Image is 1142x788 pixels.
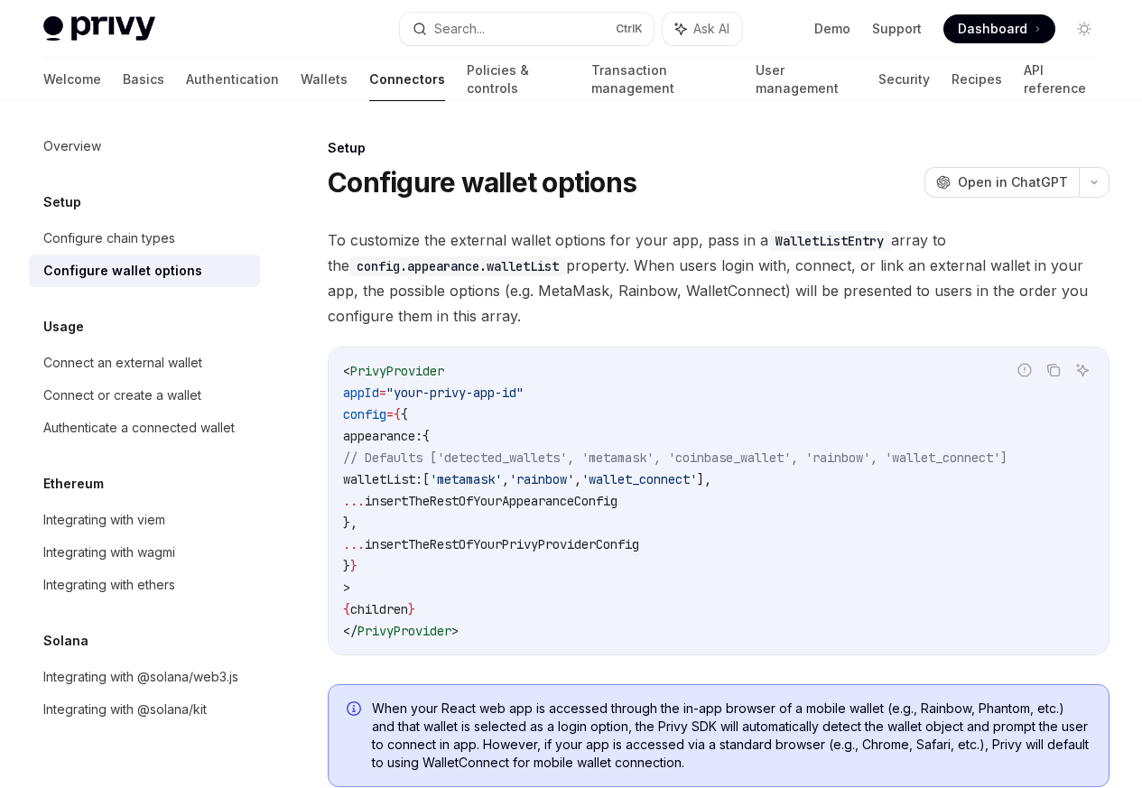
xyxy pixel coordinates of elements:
h5: Solana [43,630,88,652]
span: PrivyProvider [350,363,444,379]
span: PrivyProvider [357,623,451,639]
h5: Setup [43,191,81,213]
a: Policies & controls [467,58,570,101]
button: Report incorrect code [1013,358,1036,382]
span: 'wallet_connect' [581,471,697,487]
span: { [343,601,350,617]
a: Authenticate a connected wallet [29,412,260,444]
img: light logo [43,16,155,42]
a: Integrating with viem [29,504,260,536]
a: Integrating with @solana/web3.js [29,661,260,693]
a: Dashboard [943,14,1055,43]
span: Ask AI [693,20,729,38]
svg: Info [347,701,365,719]
span: ], [697,471,711,487]
span: 'metamask' [430,471,502,487]
span: insertTheRestOfYourPrivyProviderConfig [365,536,639,552]
span: > [451,623,459,639]
span: > [343,579,350,596]
span: , [574,471,581,487]
span: children [350,601,408,617]
a: Welcome [43,58,101,101]
a: Connect an external wallet [29,347,260,379]
button: Copy the contents from the code block [1042,358,1065,382]
span: To customize the external wallet options for your app, pass in a array to the property. When user... [328,227,1110,329]
a: Configure wallet options [29,255,260,287]
a: User management [756,58,857,101]
span: { [422,428,430,444]
span: // Defaults ['detected_wallets', 'metamask', 'coinbase_wallet', 'rainbow', 'wallet_connect'] [343,450,1007,466]
a: Integrating with wagmi [29,536,260,569]
span: config [343,406,386,422]
a: Security [878,58,930,101]
a: Configure chain types [29,222,260,255]
div: Authenticate a connected wallet [43,417,235,439]
code: WalletListEntry [768,231,891,251]
span: appId [343,385,379,401]
span: { [401,406,408,422]
div: Integrating with wagmi [43,542,175,563]
a: Recipes [952,58,1002,101]
span: = [379,385,386,401]
button: Search...CtrlK [400,13,654,45]
span: = [386,406,394,422]
span: ... [343,536,365,552]
h5: Ethereum [43,473,104,495]
span: Dashboard [958,20,1027,38]
span: } [350,558,357,574]
span: } [343,558,350,574]
code: config.appearance.walletList [349,256,566,276]
span: Open in ChatGPT [958,173,1068,191]
div: Search... [434,18,485,40]
div: Integrating with ethers [43,574,175,596]
a: Support [872,20,922,38]
a: Transaction management [591,58,734,101]
a: Connect or create a wallet [29,379,260,412]
a: Authentication [186,58,279,101]
span: { [394,406,401,422]
span: }, [343,515,357,531]
div: Configure chain types [43,227,175,249]
a: Basics [123,58,164,101]
a: Integrating with ethers [29,569,260,601]
a: API reference [1024,58,1099,101]
div: Connect or create a wallet [43,385,201,406]
a: Integrating with @solana/kit [29,693,260,726]
span: walletList: [343,471,422,487]
h5: Usage [43,316,84,338]
div: Connect an external wallet [43,352,202,374]
button: Ask AI [1071,358,1094,382]
span: ... [343,493,365,509]
span: [ [422,471,430,487]
span: When your React web app is accessed through the in-app browser of a mobile wallet (e.g., Rainbow,... [372,700,1091,772]
span: < [343,363,350,379]
a: Overview [29,130,260,162]
a: Wallets [301,58,348,101]
button: Ask AI [663,13,742,45]
span: Ctrl K [616,22,643,36]
span: "your-privy-app-id" [386,385,524,401]
div: Overview [43,135,101,157]
span: , [502,471,509,487]
span: appearance: [343,428,422,444]
div: Setup [328,139,1110,157]
a: Connectors [369,58,445,101]
div: Integrating with @solana/kit [43,699,207,720]
div: Integrating with @solana/web3.js [43,666,238,688]
div: Configure wallet options [43,260,202,282]
span: } [408,601,415,617]
span: 'rainbow' [509,471,574,487]
h1: Configure wallet options [328,166,636,199]
a: Demo [814,20,850,38]
button: Open in ChatGPT [924,167,1079,198]
span: insertTheRestOfYourAppearanceConfig [365,493,617,509]
button: Toggle dark mode [1070,14,1099,43]
div: Integrating with viem [43,509,165,531]
span: </ [343,623,357,639]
